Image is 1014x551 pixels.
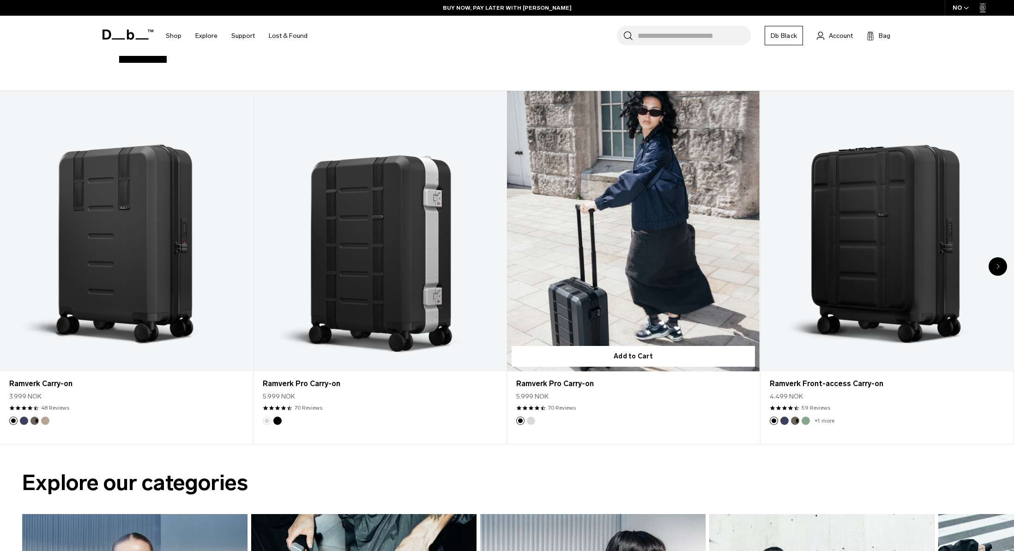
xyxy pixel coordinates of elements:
[527,417,535,425] button: Silver
[829,31,853,41] span: Account
[9,392,42,401] span: 3.999 NOK
[507,91,760,372] a: Ramverk Pro Carry-on
[273,417,282,425] button: Black Out
[253,91,506,372] a: Ramverk Pro Carry-on
[770,378,1004,389] a: Ramverk Front-access Carry-on
[231,19,255,52] a: Support
[30,417,39,425] button: Forest Green
[548,404,576,412] a: 70 reviews
[253,91,507,445] div: 2 / 20
[817,30,853,41] a: Account
[20,417,28,425] button: Blue Hour
[780,417,789,425] button: Blue Hour
[879,31,890,41] span: Bag
[760,91,1014,445] div: 4 / 20
[512,346,755,367] button: Add to Cart
[770,417,778,425] button: Black Out
[263,417,271,425] button: Silver
[263,378,497,389] a: Ramverk Pro Carry-on
[195,19,217,52] a: Explore
[765,26,803,45] a: Db Black
[815,418,834,424] a: +1 more
[269,19,308,52] a: Lost & Found
[867,30,890,41] button: Bag
[507,91,760,445] div: 3 / 20
[166,19,181,52] a: Shop
[9,378,243,389] a: Ramverk Carry-on
[263,392,295,401] span: 5.999 NOK
[295,404,322,412] a: 70 reviews
[802,417,810,425] button: Green Ray
[22,466,992,499] h2: Explore our categories
[760,91,1013,372] a: Ramverk Front-access Carry-on
[443,4,572,12] a: BUY NOW, PAY LATER WITH [PERSON_NAME]
[802,404,830,412] a: 59 reviews
[41,417,49,425] button: Fogbow Beige
[516,417,525,425] button: Black Out
[516,392,549,401] span: 5.999 NOK
[41,404,69,412] a: 48 reviews
[9,417,18,425] button: Black Out
[989,257,1007,276] div: Next slide
[791,417,799,425] button: Forest Green
[159,16,314,56] nav: Main Navigation
[770,392,803,401] span: 4.499 NOK
[516,378,750,389] a: Ramverk Pro Carry-on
